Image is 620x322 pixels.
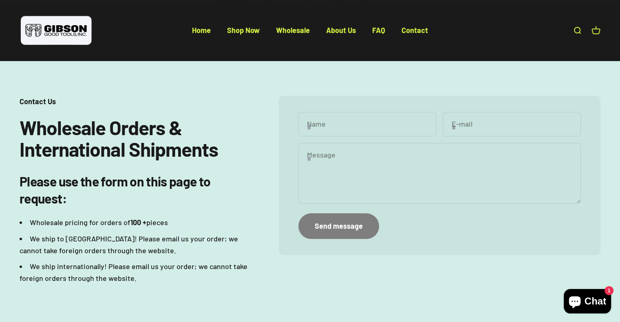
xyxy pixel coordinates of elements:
inbox-online-store-chat: Shopify online store chat [561,289,613,315]
li: Wholesale pricing for orders of pieces [20,217,249,228]
p: Contact Us [20,96,249,107]
h2: Wholesale Orders & International Shipments [20,117,249,160]
a: About Us [326,26,356,35]
strong: 100 + [130,218,146,227]
li: We ship internationally! Please email us your order; we cannot take foreign orders through the we... [20,261,249,284]
a: Shop Now [227,26,260,35]
h4: Please use the form on this page to request: [20,173,249,207]
button: Send message [298,213,379,239]
a: FAQ [372,26,385,35]
a: Wholesale [276,26,310,35]
div: Send message [315,220,363,232]
a: Contact [402,26,428,35]
li: We ship to [GEOGRAPHIC_DATA]! Please email us your order; we cannot take foreign orders through t... [20,233,249,256]
a: Home [192,26,211,35]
